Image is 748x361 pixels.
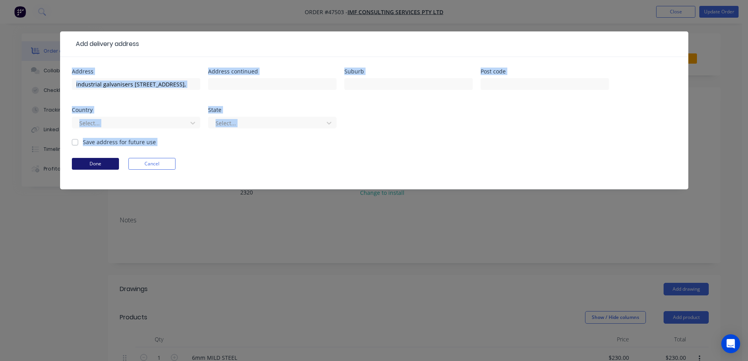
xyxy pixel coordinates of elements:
button: Done [72,158,119,170]
button: Cancel [128,158,176,170]
div: Open Intercom Messenger [721,334,740,353]
div: Address continued [208,69,337,74]
div: Suburb [344,69,473,74]
div: State [208,107,337,113]
div: Address [72,69,200,74]
div: Add delivery address [72,39,139,49]
div: Post code [481,69,609,74]
div: Country [72,107,200,113]
label: Save address for future use [83,138,156,146]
